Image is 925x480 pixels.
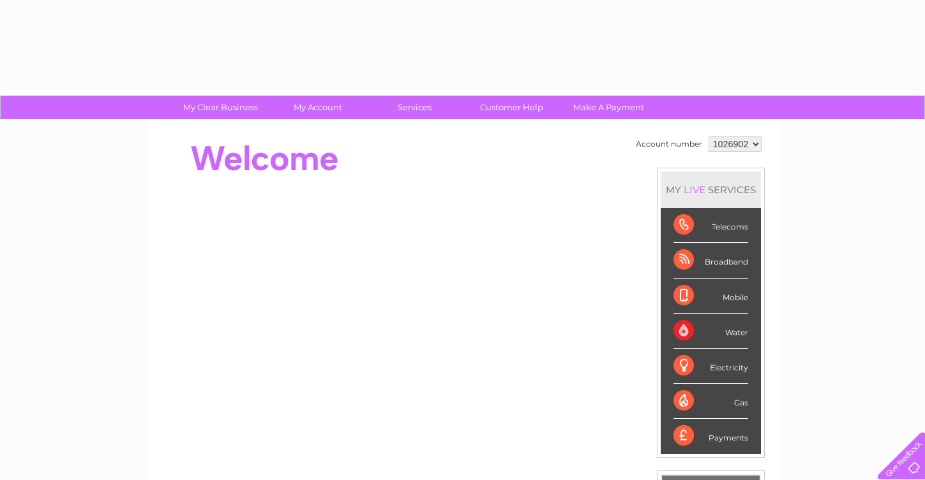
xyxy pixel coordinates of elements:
div: LIVE [681,184,708,196]
a: Make A Payment [556,96,661,119]
a: Services [362,96,467,119]
a: My Account [265,96,370,119]
a: Customer Help [459,96,564,119]
div: Gas [673,384,748,419]
div: Electricity [673,349,748,384]
div: Water [673,314,748,349]
div: Payments [673,419,748,453]
div: MY SERVICES [661,171,761,208]
div: Mobile [673,279,748,314]
td: Account number [633,133,705,155]
div: Telecoms [673,208,748,243]
div: Broadband [673,243,748,278]
a: My Clear Business [168,96,273,119]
